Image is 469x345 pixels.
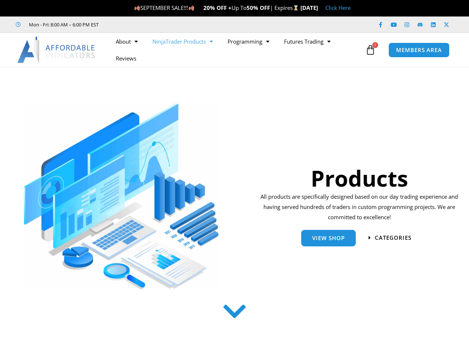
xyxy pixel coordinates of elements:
[325,4,351,11] a: Click Here
[312,235,345,241] span: View Shop
[145,33,220,50] a: NinjaTrader Products
[396,47,442,53] span: MEMBERS AREA
[369,235,411,241] a: categories
[134,4,300,11] span: SEPTEMBER SALE!!! Up To | Expires
[220,33,277,50] a: Programming
[109,21,219,28] iframe: Customer reviews powered by Trustpilot
[375,235,411,241] span: categories
[388,43,450,58] a: MEMBERS AREA
[258,163,461,194] h1: Products
[258,192,461,223] p: All products are specifically designed based on our day trading experience and having served hund...
[108,50,144,67] a: Reviews
[27,20,99,29] span: Mon - Fri: 8:00 AM – 6:00 PM EST
[247,4,270,11] strong: 50% OFF
[301,230,356,246] a: View Shop
[17,37,96,63] img: LogoAI | Affordable Indicators – NinjaTrader
[372,42,378,48] span: 1
[293,5,299,11] img: ⌛
[203,4,232,11] strong: 20% OFF +
[24,103,218,289] img: ProductsSection scaled | Affordable Indicators – NinjaTrader
[134,5,140,11] img: 🍂
[108,33,363,67] nav: Menu
[277,33,338,50] a: Futures Trading
[108,33,145,50] a: About
[189,5,194,11] img: 🍂
[300,4,318,11] strong: [DATE]
[354,39,387,60] a: 1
